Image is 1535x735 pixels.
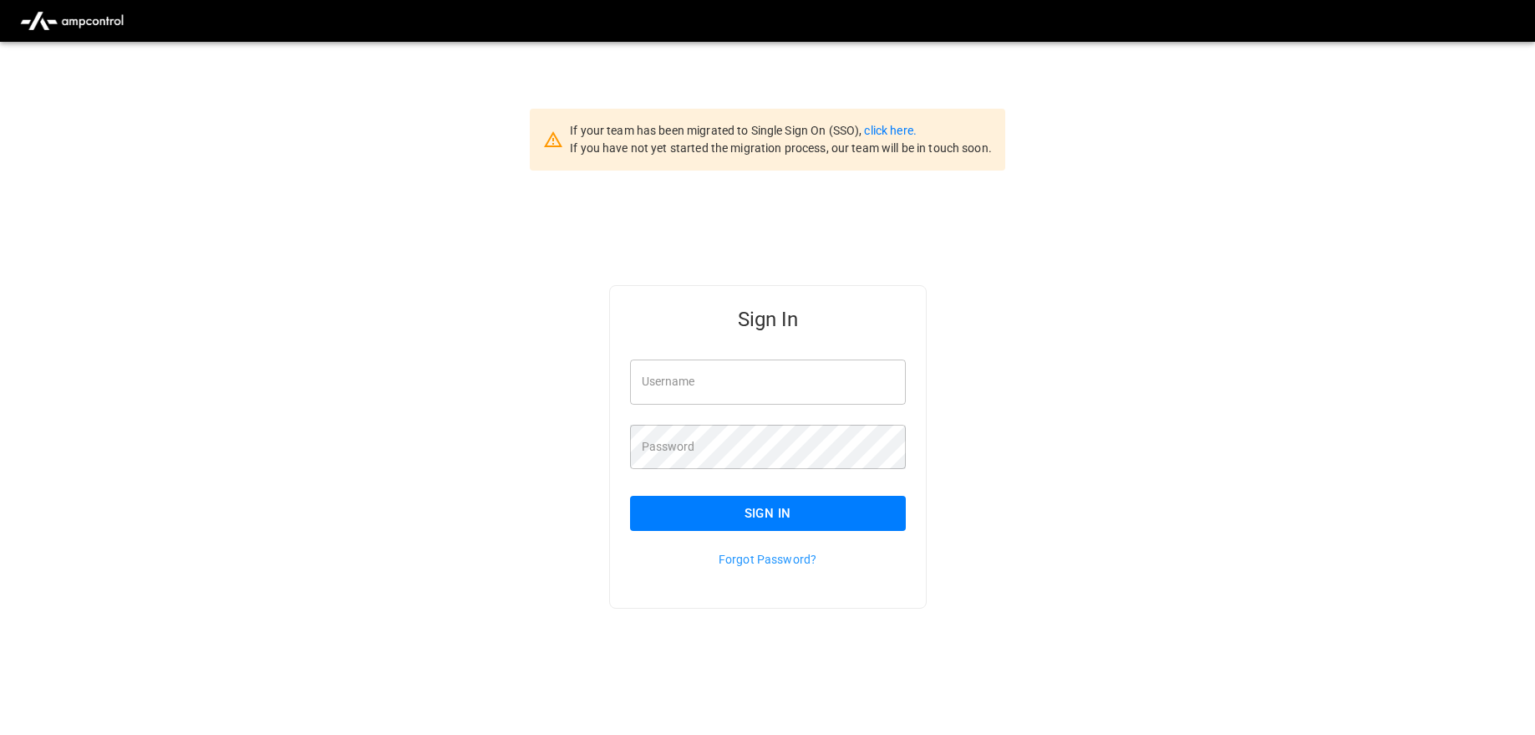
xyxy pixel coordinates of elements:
a: click here. [864,124,916,137]
img: ampcontrol.io logo [13,5,130,37]
button: Sign In [630,496,906,531]
h5: Sign In [630,306,906,333]
span: If your team has been migrated to Single Sign On (SSO), [570,124,864,137]
p: Forgot Password? [630,551,906,568]
span: If you have not yet started the migration process, our team will be in touch soon. [570,141,992,155]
